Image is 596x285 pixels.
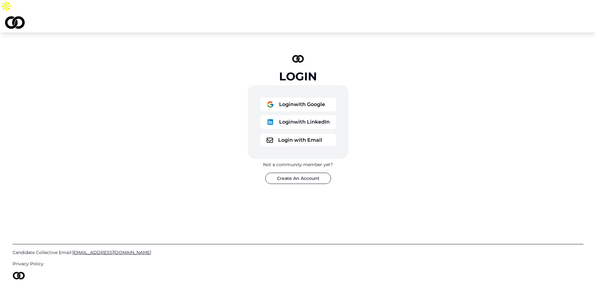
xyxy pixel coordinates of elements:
[260,115,336,129] button: logoLoginwith LinkedIn
[5,16,25,29] img: logo
[72,250,151,255] span: [EMAIL_ADDRESS][DOMAIN_NAME]
[260,134,336,146] button: logoLogin with Email
[279,70,317,83] div: Login
[263,161,333,168] div: Not a community member yet?
[267,138,273,143] img: logo
[267,101,274,108] img: logo
[267,118,274,126] img: logo
[13,261,583,267] a: Privacy Policy
[292,55,304,63] img: logo
[260,98,336,111] button: logoLoginwith Google
[13,272,25,279] img: logo
[13,249,583,256] a: Candidate Collective Email:[EMAIL_ADDRESS][DOMAIN_NAME]
[265,173,331,184] button: Create An Account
